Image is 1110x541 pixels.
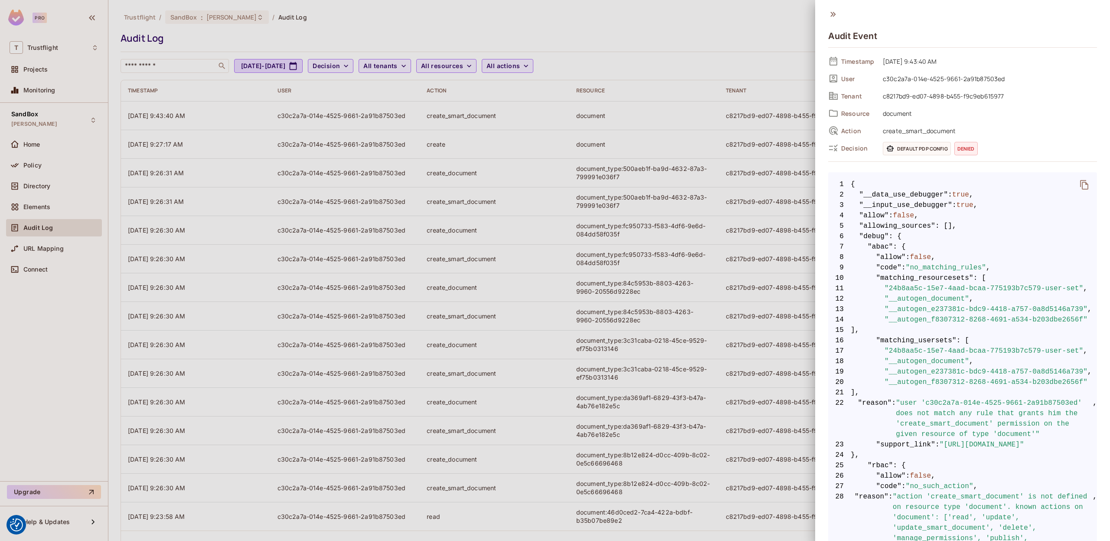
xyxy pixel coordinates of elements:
span: 16 [828,335,851,346]
span: 23 [828,439,851,450]
span: , [1083,283,1087,294]
span: : { [893,242,906,252]
span: "allowing_sources" [859,221,936,231]
span: : [948,190,952,200]
span: { [851,179,855,190]
span: Decision [841,144,876,152]
span: "matching_resourcesets" [876,273,973,283]
span: 26 [828,471,851,481]
h4: Audit Event [828,31,877,41]
span: ], [828,325,1097,335]
span: , [973,481,978,492]
span: : [901,481,906,492]
span: 8 [828,252,851,262]
span: , [986,262,990,273]
button: Consent Preferences [10,518,23,531]
span: , [1087,367,1092,377]
span: 17 [828,346,851,356]
span: c30c2a7a-014e-4525-9661-2a91b87503ed [878,73,1097,84]
span: [DATE] 9:43:40 AM [878,56,1097,66]
span: "allow" [876,252,906,262]
span: : [952,200,957,210]
span: : { [893,460,906,471]
span: User [841,75,876,83]
span: , [914,210,918,221]
span: : [901,262,906,273]
span: "no_matching_rules" [906,262,986,273]
span: 4 [828,210,851,221]
span: : [ [973,273,986,283]
span: , [969,190,973,200]
span: , [931,252,935,262]
span: : [906,471,910,481]
span: "no_such_action" [906,481,973,492]
span: : [935,439,940,450]
span: ], [828,387,1097,398]
span: "allow" [876,471,906,481]
span: "support_link" [876,439,936,450]
span: "24b8aa5c-15e7-4aad-bcaa-775193b7c579-user-set" [885,283,1083,294]
span: Resource [841,109,876,118]
span: document [878,108,1097,118]
span: denied [954,142,978,155]
span: , [969,294,973,304]
span: c8217bd9-ed07-4898-b455-f9c9eb615977 [878,91,1097,101]
span: 6 [828,231,851,242]
span: "user 'c30c2a7a-014e-4525-9661-2a91b87503ed' does not match any rule that grants him the 'create_... [896,398,1093,439]
span: : [892,398,896,439]
span: "__autogen_e237381c-bdc9-4418-a757-0a8d5146a739" [885,304,1087,315]
span: : { [889,231,901,242]
span: 3 [828,200,851,210]
span: "__data_use_debugger" [859,190,948,200]
span: "allow" [859,210,889,221]
button: delete [1074,174,1095,195]
span: true [957,200,973,210]
span: "__input_use_debugger" [859,200,953,210]
span: Timestamp [841,57,876,66]
span: "debug" [859,231,889,242]
span: 22 [828,398,851,439]
span: : [], [935,221,957,231]
span: true [952,190,969,200]
span: "__autogen_document" [885,356,969,367]
span: 10 [828,273,851,283]
span: , [1083,346,1087,356]
span: 25 [828,460,851,471]
span: 12 [828,294,851,304]
span: "__autogen_document" [885,294,969,304]
span: 1 [828,179,851,190]
span: "abac" [868,242,893,252]
span: false [910,471,931,481]
span: : [889,210,893,221]
span: create_smart_document [878,125,1097,136]
span: "rbac" [868,460,893,471]
span: "reason" [858,398,892,439]
span: , [1087,304,1092,315]
span: }, [828,450,1097,460]
span: 20 [828,377,851,387]
span: 2 [828,190,851,200]
span: "__autogen_e237381c-bdc9-4418-a757-0a8d5146a739" [885,367,1087,377]
span: "24b8aa5c-15e7-4aad-bcaa-775193b7c579-user-set" [885,346,1083,356]
span: "__autogen_f8307312-8268-4691-a534-b203dbe2656f" [885,315,1087,325]
span: false [893,210,914,221]
span: 15 [828,325,851,335]
span: 21 [828,387,851,398]
span: Action [841,127,876,135]
span: 14 [828,315,851,325]
span: 24 [828,450,851,460]
span: 11 [828,283,851,294]
span: , [931,471,935,481]
img: Revisit consent button [10,518,23,531]
span: : [906,252,910,262]
span: , [969,356,973,367]
span: 19 [828,367,851,377]
span: "matching_usersets" [876,335,957,346]
span: "[URL][DOMAIN_NAME]" [940,439,1024,450]
span: 18 [828,356,851,367]
span: "__autogen_f8307312-8268-4691-a534-b203dbe2656f" [885,377,1087,387]
span: 9 [828,262,851,273]
span: "code" [876,262,902,273]
span: 5 [828,221,851,231]
span: "code" [876,481,902,492]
